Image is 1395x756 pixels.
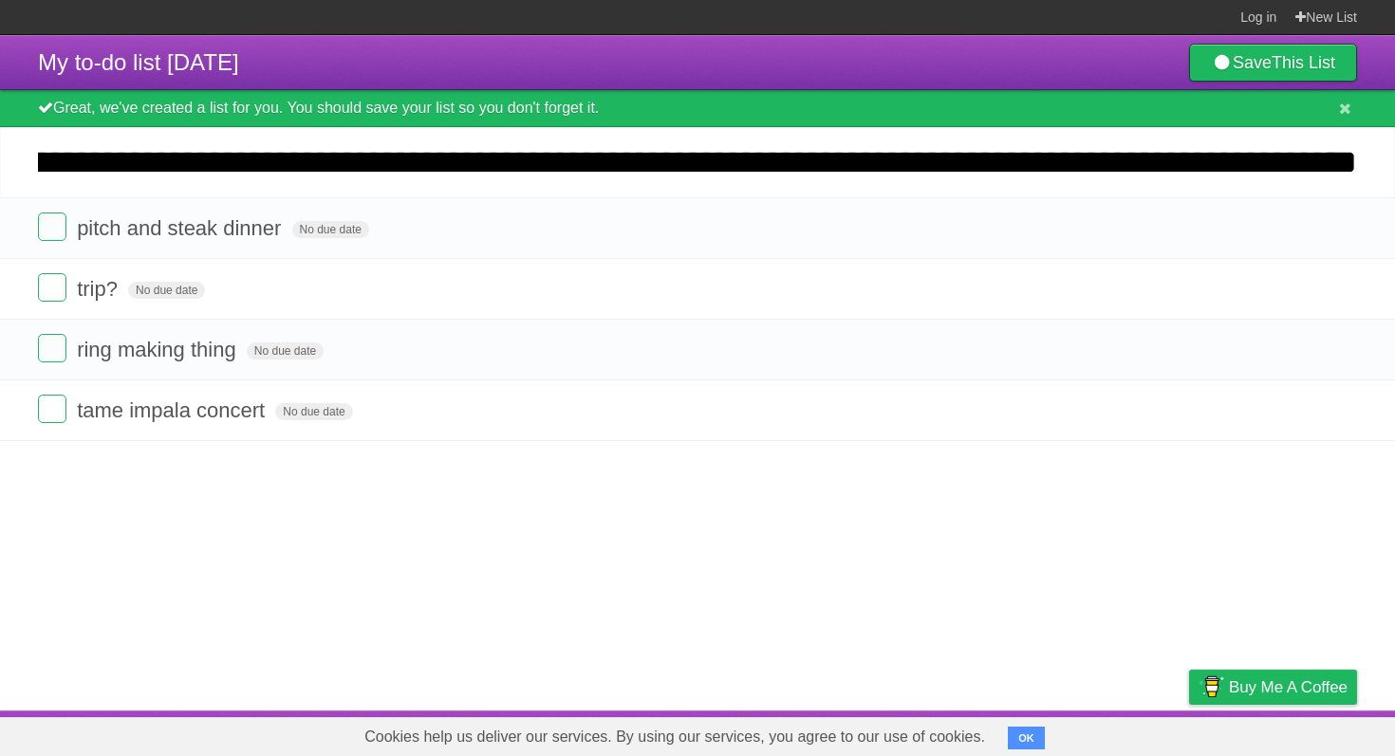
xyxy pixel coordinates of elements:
a: Buy me a coffee [1189,670,1357,705]
label: Done [38,273,66,302]
b: This List [1272,53,1335,72]
span: No due date [247,342,324,360]
span: No due date [128,282,205,299]
span: Cookies help us deliver our services. By using our services, you agree to our use of cookies. [345,718,1004,756]
label: Done [38,395,66,423]
span: Buy me a coffee [1229,671,1348,704]
a: Privacy [1164,715,1214,751]
label: Done [38,212,66,241]
a: SaveThis List [1189,44,1357,82]
a: Suggest a feature [1237,715,1357,751]
button: OK [1008,727,1045,749]
a: About [937,715,976,751]
span: tame impala concert [77,398,270,422]
span: pitch and steak dinner [77,216,286,240]
a: Terms [1100,715,1142,751]
span: My to-do list [DATE] [38,49,239,75]
span: No due date [275,403,352,420]
span: trip? [77,277,122,301]
img: Buy me a coffee [1199,671,1224,703]
span: ring making thing [77,338,241,361]
span: No due date [292,221,369,238]
label: Done [38,334,66,362]
a: Developers [999,715,1076,751]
